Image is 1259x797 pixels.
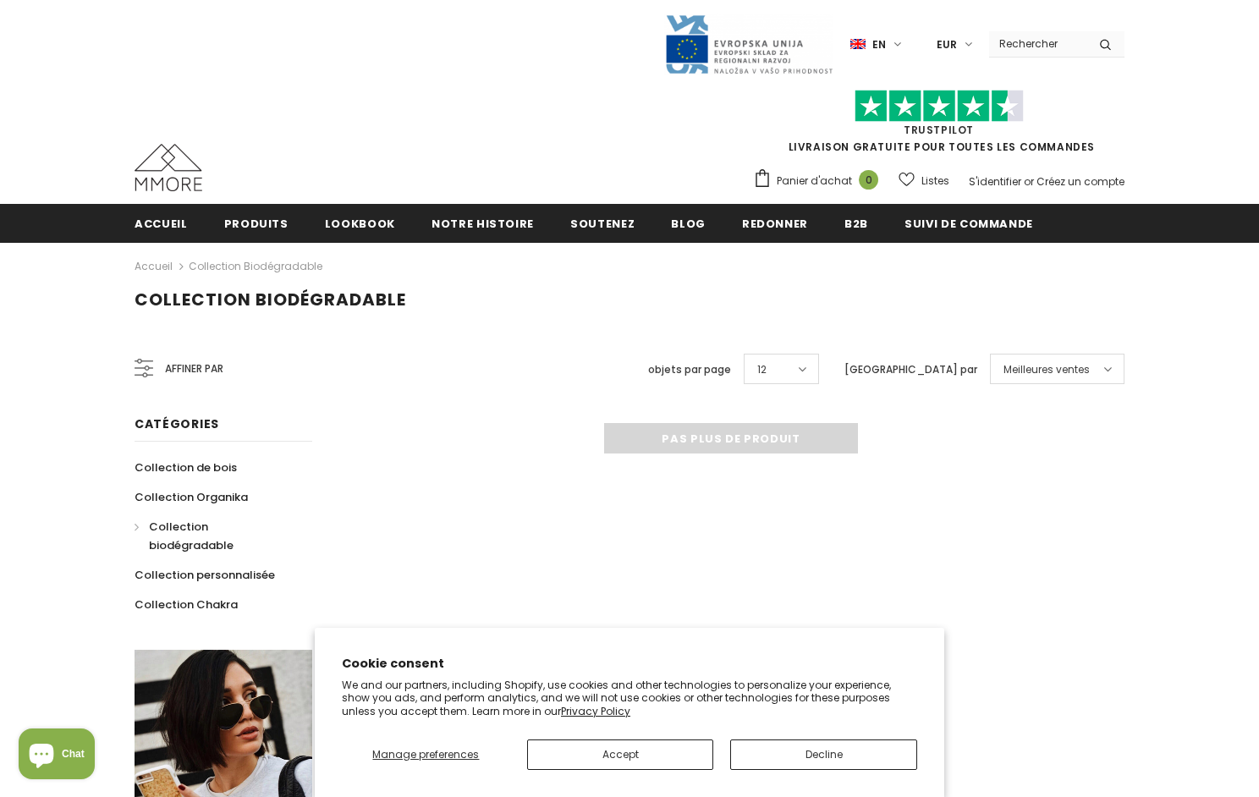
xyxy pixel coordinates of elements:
button: Accept [527,739,714,770]
span: Catégories [135,415,219,432]
button: Decline [730,739,917,770]
label: [GEOGRAPHIC_DATA] par [844,361,977,378]
span: B2B [844,216,868,232]
a: Privacy Policy [561,704,630,718]
input: Search Site [989,31,1086,56]
a: Lookbook [325,204,395,242]
span: 0 [859,170,878,190]
img: Cas MMORE [135,144,202,191]
a: TrustPilot [904,123,974,137]
a: Créez un compte [1036,174,1124,189]
span: Collection Chakra [135,596,238,613]
span: Blog [671,216,706,232]
a: Accueil [135,204,188,242]
a: Notre histoire [432,204,534,242]
span: or [1024,174,1034,189]
span: EUR [937,36,957,53]
a: Collection de bois [135,453,237,482]
span: Redonner [742,216,808,232]
span: Lookbook [325,216,395,232]
a: Collection Chakra [135,590,238,619]
a: Collection biodégradable [135,512,294,560]
span: Meilleures ventes [1003,361,1090,378]
span: Manage preferences [372,747,479,761]
a: Javni Razpis [664,36,833,51]
span: Collection Organika [135,489,248,505]
span: 12 [757,361,767,378]
span: Accueil [135,216,188,232]
img: i-lang-1.png [850,37,866,52]
img: Javni Razpis [664,14,833,75]
a: Collection Organika [135,482,248,512]
span: Affiner par [165,360,223,378]
a: Produits [224,204,289,242]
a: Blog [671,204,706,242]
span: Suivi de commande [904,216,1033,232]
span: Collection biodégradable [135,288,406,311]
img: Faites confiance aux étoiles pilotes [855,90,1024,123]
a: B2B [844,204,868,242]
inbox-online-store-chat: Shopify online store chat [14,728,100,783]
a: S'identifier [969,174,1021,189]
a: soutenez [570,204,635,242]
span: Collection biodégradable [149,519,234,553]
p: We and our partners, including Shopify, use cookies and other technologies to personalize your ex... [342,679,917,718]
span: Listes [921,173,949,190]
a: Collection personnalisée [135,560,275,590]
button: Manage preferences [342,739,510,770]
span: Notre histoire [432,216,534,232]
a: Suivi de commande [904,204,1033,242]
span: soutenez [570,216,635,232]
a: Accueil [135,256,173,277]
span: Collection de bois [135,459,237,475]
span: Panier d'achat [777,173,852,190]
a: Listes [899,166,949,195]
span: en [872,36,886,53]
label: objets par page [648,361,731,378]
span: Produits [224,216,289,232]
span: LIVRAISON GRATUITE POUR TOUTES LES COMMANDES [753,97,1124,154]
span: Collection personnalisée [135,567,275,583]
h2: Cookie consent [342,655,917,673]
a: Redonner [742,204,808,242]
a: Collection biodégradable [189,259,322,273]
a: Panier d'achat 0 [753,168,887,194]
